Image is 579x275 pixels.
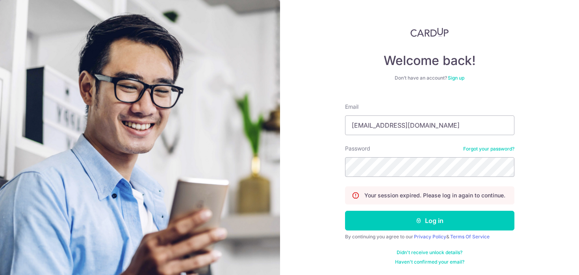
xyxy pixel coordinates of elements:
label: Password [345,145,370,152]
p: Your session expired. Please log in again to continue. [364,191,505,199]
button: Log in [345,211,514,230]
div: Don’t have an account? [345,75,514,81]
img: CardUp Logo [410,28,449,37]
a: Terms Of Service [450,234,490,240]
a: Privacy Policy [414,234,446,240]
input: Enter your Email [345,115,514,135]
h4: Welcome back! [345,53,514,69]
label: Email [345,103,358,111]
a: Sign up [448,75,464,81]
a: Forgot your password? [463,146,514,152]
a: Haven't confirmed your email? [395,259,464,265]
div: By continuing you agree to our & [345,234,514,240]
a: Didn't receive unlock details? [397,249,462,256]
